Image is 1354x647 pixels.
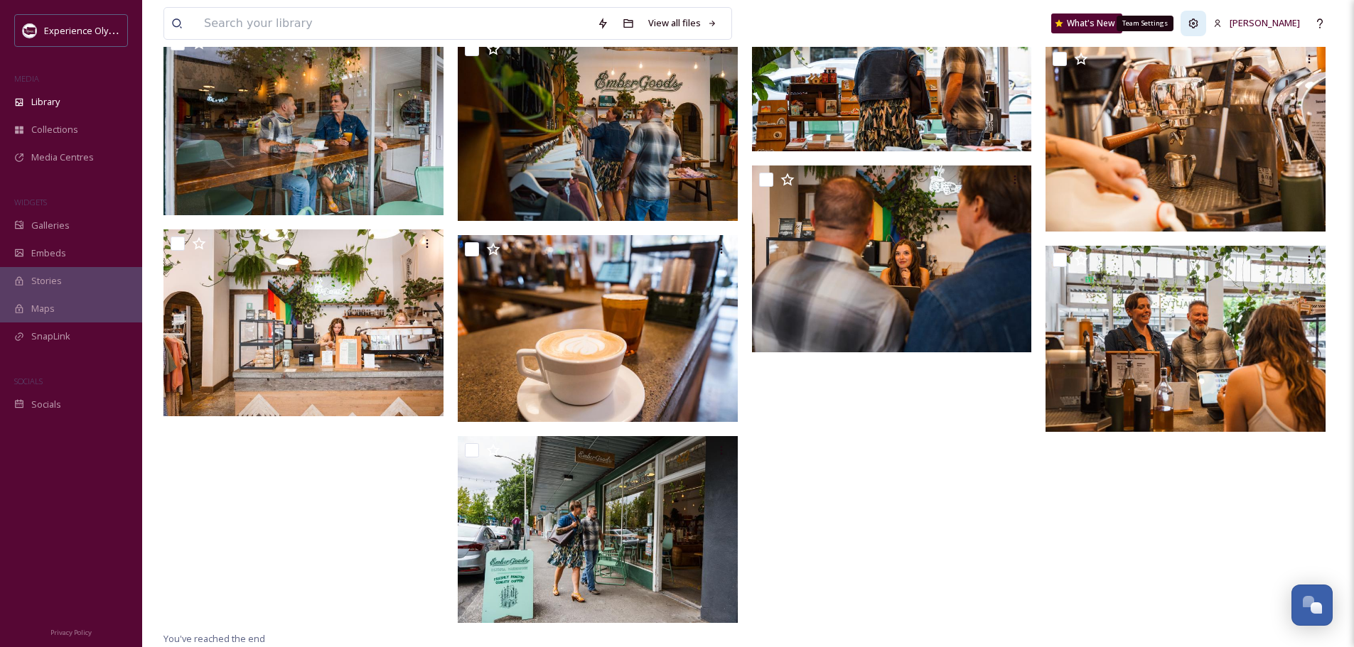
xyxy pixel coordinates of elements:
img: ext_1756142886.554943_cayman@caymanwaughtel.con-Date_Night_2025_Cayman_Waughtel-1.jpg [458,436,738,623]
a: What's New [1051,13,1122,33]
span: [PERSON_NAME] [1230,16,1300,29]
span: SOCIALS [14,376,43,386]
span: Maps [31,302,55,315]
span: SnapLink [31,330,70,343]
img: ext_1756142889.713307_cayman@caymanwaughtel.con-Date_Night_2025_Cayman_Waughtel-5.jpg [163,229,444,416]
span: WIDGETS [14,197,47,207]
a: [PERSON_NAME] [1206,9,1307,37]
a: Team Settings [1181,11,1206,36]
span: Library [31,95,60,109]
input: Search your library [197,8,590,39]
span: Privacy Policy [50,628,92,637]
img: ext_1756142892.793457_cayman@caymanwaughtel.con-Date_Night_2025_Cayman_Waughtel-4.jpg [1046,45,1326,232]
button: Open Chat [1291,585,1333,626]
img: ext_1756142886.530438_cayman@caymanwaughtel.con-Date_Night_2025_Cayman_Waughtel-2.jpg [752,165,1032,352]
a: View all files [641,9,724,37]
span: You've reached the end [163,632,265,645]
img: ext_1756142918.417317_cayman@caymanwaughtel.con-Date_Night_2025_Cayman_Waughtel-8.jpg [458,235,738,422]
img: download.jpeg [23,23,37,38]
span: Socials [31,398,61,411]
span: Collections [31,123,78,136]
span: MEDIA [14,73,39,84]
span: Stories [31,274,62,288]
img: ext_1756142949.565302_cayman@caymanwaughtel.con-Date_Night_2025_Cayman_Waughtel-12.jpg [458,35,738,222]
span: Media Centres [31,151,94,164]
span: Experience Olympia [44,23,129,37]
span: Embeds [31,246,66,260]
a: Privacy Policy [50,623,92,640]
img: ext_1756142920.343021_cayman@caymanwaughtel.con-Date_Night_2025_Cayman_Waughtel-10.jpg [163,28,444,215]
span: Galleries [31,219,70,232]
div: Team Settings [1117,16,1173,31]
img: ext_1756142886.483129_cayman@caymanwaughtel.con-Date_Night_2025_Cayman_Waughtel-3.jpg [1046,245,1326,432]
